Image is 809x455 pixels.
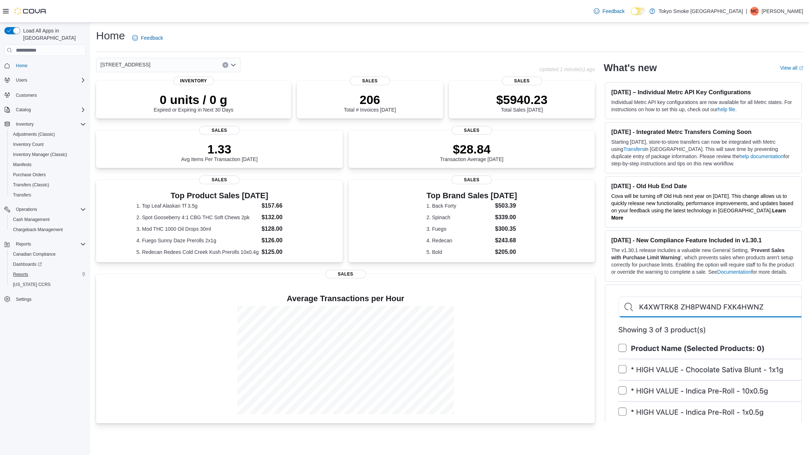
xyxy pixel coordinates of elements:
[1,119,89,129] button: Inventory
[10,225,86,234] span: Chargeback Management
[13,162,31,168] span: Manifests
[350,77,390,85] span: Sales
[16,92,37,98] span: Customers
[1,105,89,115] button: Catalog
[199,175,239,184] span: Sales
[199,126,239,135] span: Sales
[13,90,86,99] span: Customers
[1,90,89,100] button: Customers
[799,66,803,70] svg: External link
[13,105,34,114] button: Catalog
[16,296,31,302] span: Settings
[611,88,796,96] h3: [DATE] – Individual Metrc API Key Configurations
[137,248,259,256] dt: 5. Redecan Redees Cold Creek Kush Prerolls 10x0.4g
[13,272,28,277] span: Reports
[591,4,627,18] a: Feedback
[222,62,228,68] button: Clear input
[261,201,302,210] dd: $157.66
[13,261,42,267] span: Dashboards
[440,142,503,156] p: $28.84
[20,27,86,42] span: Load All Apps in [GEOGRAPHIC_DATA]
[10,191,86,199] span: Transfers
[7,139,89,149] button: Inventory Count
[13,282,51,287] span: [US_STATE] CCRS
[13,120,36,129] button: Inventory
[230,62,236,68] button: Open list of options
[10,160,86,169] span: Manifests
[611,128,796,135] h3: [DATE] - Integrated Metrc Transfers Coming Soon
[173,77,214,85] span: Inventory
[10,270,31,279] a: Reports
[10,181,86,189] span: Transfers (Classic)
[13,192,31,198] span: Transfers
[7,160,89,170] button: Manifests
[495,225,517,233] dd: $300.35
[10,250,59,259] a: Canadian Compliance
[10,215,52,224] a: Cash Management
[261,225,302,233] dd: $128.00
[7,149,89,160] button: Inventory Manager (Classic)
[261,248,302,256] dd: $125.00
[153,92,233,113] div: Expired or Expiring in Next 30 Days
[7,170,89,180] button: Purchase Orders
[13,240,34,248] button: Reports
[181,142,258,162] div: Avg Items Per Transaction [DATE]
[750,7,759,16] div: Milo Che
[137,191,302,200] h3: Top Product Sales [DATE]
[13,205,40,214] button: Operations
[7,225,89,235] button: Chargeback Management
[623,146,645,152] a: Transfers
[100,60,150,69] span: [STREET_ADDRESS]
[10,150,70,159] a: Inventory Manager (Classic)
[1,294,89,304] button: Settings
[1,60,89,71] button: Home
[16,63,27,69] span: Home
[13,152,67,157] span: Inventory Manager (Classic)
[746,7,747,16] p: |
[10,150,86,159] span: Inventory Manager (Classic)
[13,91,40,100] a: Customers
[13,295,34,304] a: Settings
[7,249,89,259] button: Canadian Compliance
[153,92,233,107] p: 0 units / 0 g
[16,121,34,127] span: Inventory
[1,239,89,249] button: Reports
[13,182,49,188] span: Transfers (Classic)
[13,142,44,147] span: Inventory Count
[495,201,517,210] dd: $503.39
[16,241,31,247] span: Reports
[496,92,548,107] p: $5940.23
[7,190,89,200] button: Transfers
[427,225,492,233] dt: 3. Fuego
[539,66,595,72] p: Updated 1 minute(s) ago
[7,214,89,225] button: Cash Management
[603,62,657,74] h2: What's new
[10,140,86,149] span: Inventory Count
[602,8,624,15] span: Feedback
[137,237,259,244] dt: 4. Fuego Sunny Daze Prerolls 2x1g
[611,138,796,167] p: Starting [DATE], store-to-store transfers can now be integrated with Metrc using in [GEOGRAPHIC_D...
[13,251,56,257] span: Canadian Compliance
[427,237,492,244] dt: 4. Redecan
[137,225,259,233] dt: 3. Mod THC 1000 Oil Drops 30ml
[611,237,796,244] h3: [DATE] - New Compliance Feature Included in v1.30.1
[495,248,517,256] dd: $205.00
[495,213,517,222] dd: $339.00
[4,57,86,323] nav: Complex example
[13,120,86,129] span: Inventory
[13,61,30,70] a: Home
[261,236,302,245] dd: $126.00
[14,8,47,15] img: Cova
[10,280,53,289] a: [US_STATE] CCRS
[16,107,31,113] span: Catalog
[137,214,259,221] dt: 2. Spot Gooseberry 4:1 CBG THC Soft Chews 2pk
[13,61,86,70] span: Home
[13,172,46,178] span: Purchase Orders
[13,131,55,137] span: Adjustments (Classic)
[1,204,89,214] button: Operations
[102,294,589,303] h4: Average Transactions per Hour
[427,248,492,256] dt: 5. Bold
[10,191,34,199] a: Transfers
[7,279,89,290] button: [US_STATE] CCRS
